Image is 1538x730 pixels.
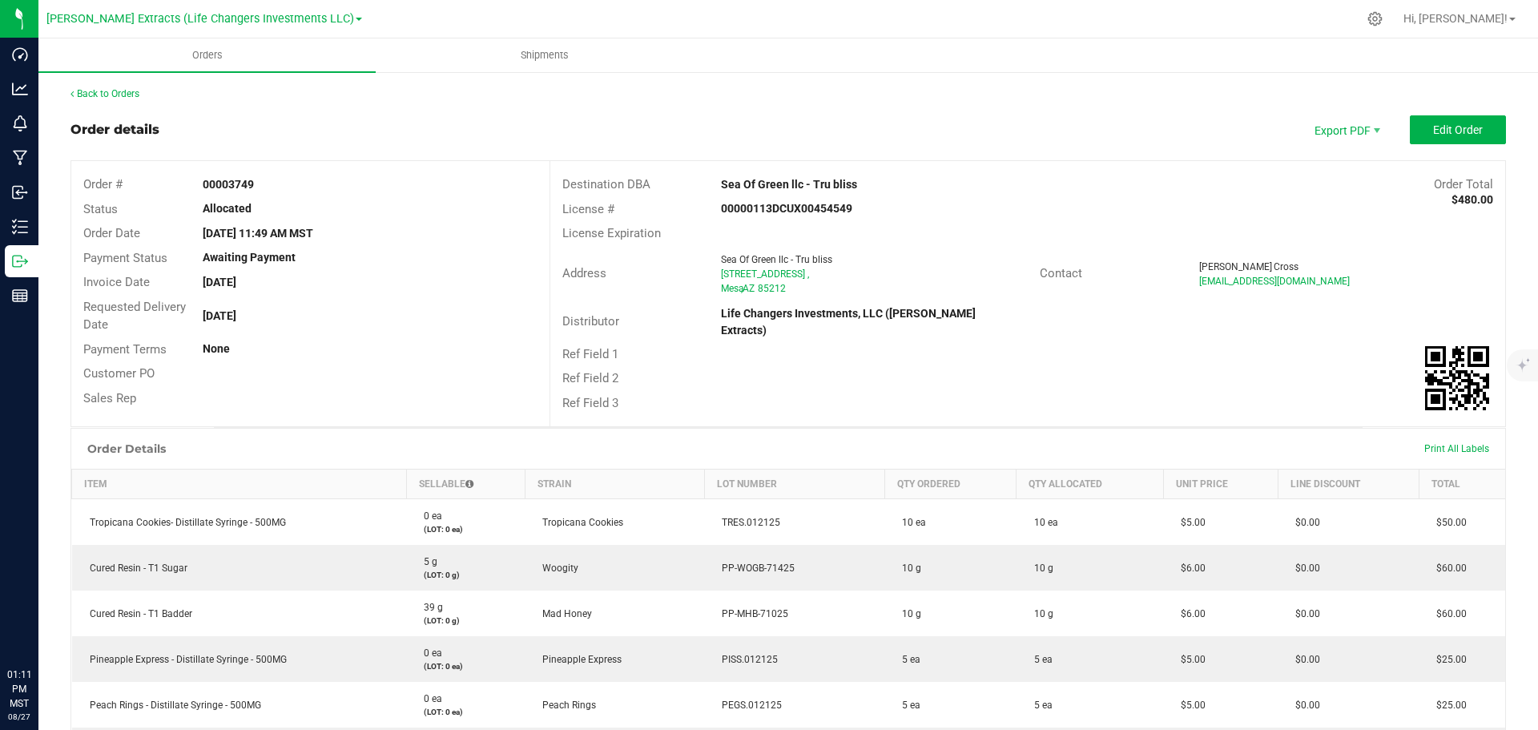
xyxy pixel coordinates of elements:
span: 0 ea [416,693,442,704]
span: $0.00 [1287,700,1320,711]
th: Item [72,470,407,499]
span: AZ [743,283,755,294]
p: (LOT: 0 ea) [416,660,515,672]
span: $5.00 [1173,517,1206,528]
p: (LOT: 0 g) [416,615,515,627]
th: Unit Price [1163,470,1278,499]
span: Invoice Date [83,275,150,289]
span: 10 g [1026,563,1053,574]
span: Woogity [534,563,578,574]
span: Sea Of Green llc - Tru bliss [721,254,832,265]
span: Ref Field 1 [562,347,618,361]
span: $0.00 [1287,608,1320,619]
span: 10 g [894,563,921,574]
span: [PERSON_NAME] [1199,261,1272,272]
a: Shipments [376,38,713,72]
li: Export PDF [1298,115,1394,144]
span: 39 g [416,602,443,613]
span: $5.00 [1173,654,1206,665]
span: Address [562,266,606,280]
strong: Life Changers Investments, LLC ([PERSON_NAME] Extracts) [721,307,976,337]
span: Destination DBA [562,177,650,192]
span: Customer PO [83,366,155,381]
h1: Order Details [87,442,166,455]
p: (LOT: 0 g) [416,569,515,581]
inline-svg: Manufacturing [12,150,28,166]
strong: 00000113DCUX00454549 [721,202,852,215]
span: PP-WOGB-71425 [714,563,795,574]
span: 5 g [416,556,437,567]
th: Sellable [406,470,525,499]
strong: Allocated [203,202,252,215]
span: Mesa [721,283,744,294]
inline-svg: Inbound [12,184,28,200]
span: Ref Field 3 [562,396,618,410]
span: Cross [1274,261,1298,272]
inline-svg: Dashboard [12,46,28,63]
span: Mad Honey [534,608,592,619]
span: $60.00 [1428,563,1467,574]
span: Sales Rep [83,391,136,405]
span: 5 ea [1026,654,1053,665]
span: $25.00 [1428,700,1467,711]
inline-svg: Inventory [12,219,28,235]
span: Contact [1040,266,1082,280]
span: $6.00 [1173,563,1206,574]
span: [STREET_ADDRESS] , [721,268,809,280]
strong: 00003749 [203,178,254,191]
img: Scan me! [1425,346,1489,410]
p: (LOT: 0 ea) [416,706,515,718]
span: PEGS.012125 [714,700,782,711]
th: Line Discount [1278,470,1419,499]
strong: [DATE] 11:49 AM MST [203,227,313,240]
span: $5.00 [1173,700,1206,711]
iframe: Resource center [16,602,64,650]
p: 08/27 [7,711,31,723]
span: $50.00 [1428,517,1467,528]
span: PISS.012125 [714,654,778,665]
span: Shipments [499,48,590,63]
inline-svg: Reports [12,288,28,304]
div: Order details [70,120,159,139]
span: Edit Order [1433,123,1483,136]
span: $0.00 [1287,654,1320,665]
span: Hi, [PERSON_NAME]! [1403,12,1508,25]
span: 5 ea [1026,700,1053,711]
strong: Sea Of Green llc - Tru bliss [721,178,857,191]
div: Manage settings [1365,11,1385,26]
span: Pineapple Express - Distillate Syringe - 500MG [82,654,287,665]
span: License Expiration [562,226,661,240]
th: Lot Number [704,470,884,499]
span: 10 ea [894,517,926,528]
span: $0.00 [1287,517,1320,528]
th: Qty Ordered [884,470,1016,499]
inline-svg: Analytics [12,81,28,97]
th: Qty Allocated [1017,470,1164,499]
span: Peach Rings - Distillate Syringe - 500MG [82,700,261,711]
span: $25.00 [1428,654,1467,665]
span: 10 ea [1026,517,1058,528]
span: $6.00 [1173,608,1206,619]
button: Edit Order [1410,115,1506,144]
th: Total [1419,470,1505,499]
span: $0.00 [1287,563,1320,574]
span: Order # [83,177,123,192]
a: Back to Orders [70,88,139,99]
span: [EMAIL_ADDRESS][DOMAIN_NAME] [1199,276,1350,287]
span: License # [562,202,614,216]
span: Print All Labels [1424,443,1489,454]
span: Payment Terms [83,342,167,357]
span: PP-MHB-71025 [714,608,788,619]
span: Distributor [562,314,619,329]
p: 01:11 PM MST [7,667,31,711]
span: Tropicana Cookies- Distillate Syringe - 500MG [82,517,286,528]
span: Payment Status [83,251,167,265]
strong: [DATE] [203,276,236,288]
span: 10 g [1026,608,1053,619]
a: Orders [38,38,376,72]
span: Ref Field 2 [562,371,618,385]
span: , [741,283,743,294]
span: Tropicana Cookies [534,517,623,528]
span: $60.00 [1428,608,1467,619]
